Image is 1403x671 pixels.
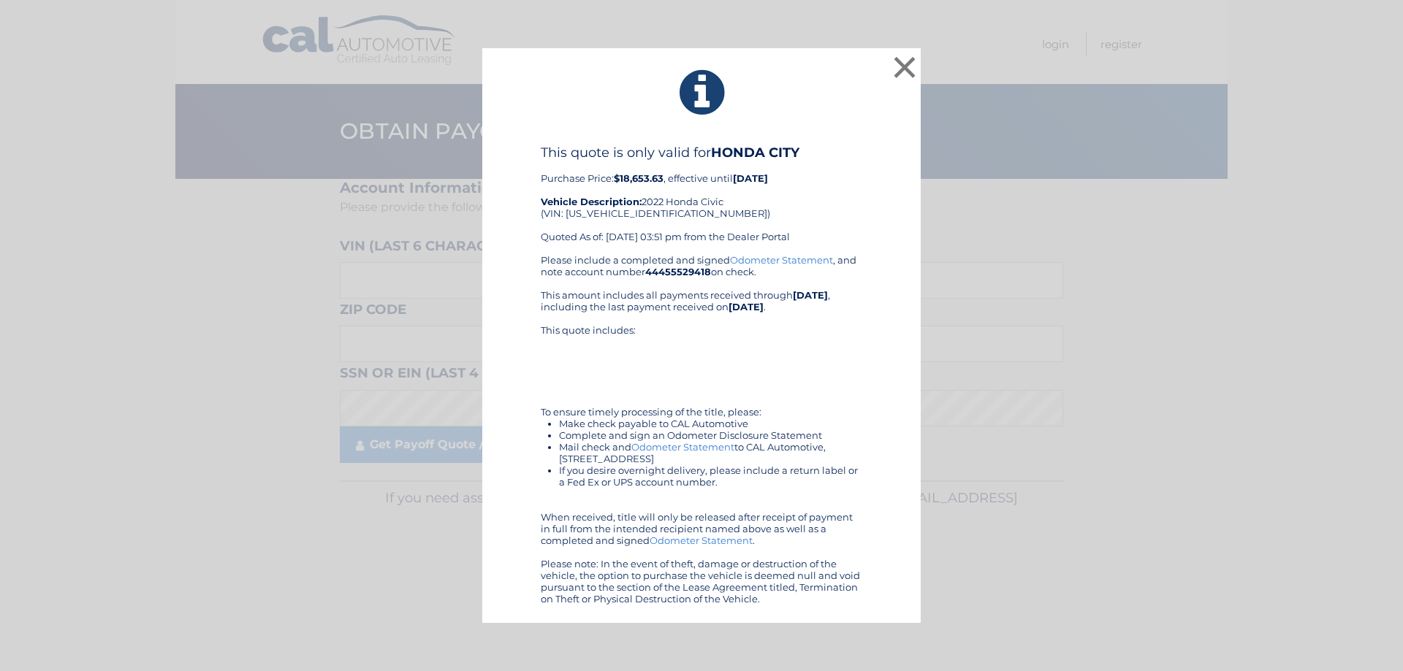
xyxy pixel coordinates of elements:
button: × [890,53,919,82]
li: If you desire overnight delivery, please include a return label or a Fed Ex or UPS account number. [559,464,862,488]
div: Purchase Price: , effective until 2022 Honda Civic (VIN: [US_VEHICLE_IDENTIFICATION_NUMBER]) Quot... [541,145,862,254]
b: [DATE] [793,289,828,301]
b: HONDA CITY [711,145,799,161]
a: Odometer Statement [730,254,833,266]
a: Odometer Statement [631,441,734,453]
b: 44455529418 [645,266,711,277]
div: Please include a completed and signed , and note account number on check. This amount includes al... [541,254,862,605]
b: $18,653.63 [614,172,664,184]
a: Odometer Statement [650,534,753,546]
div: This quote includes: [541,324,862,371]
h4: This quote is only valid for [541,145,862,161]
li: Complete and sign an Odometer Disclosure Statement [559,429,862,441]
b: [DATE] [729,301,764,313]
b: [DATE] [733,172,768,184]
li: Mail check and to CAL Automotive, [STREET_ADDRESS] [559,441,862,464]
strong: Vehicle Description: [541,196,642,207]
li: Make check payable to CAL Automotive [559,418,862,429]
